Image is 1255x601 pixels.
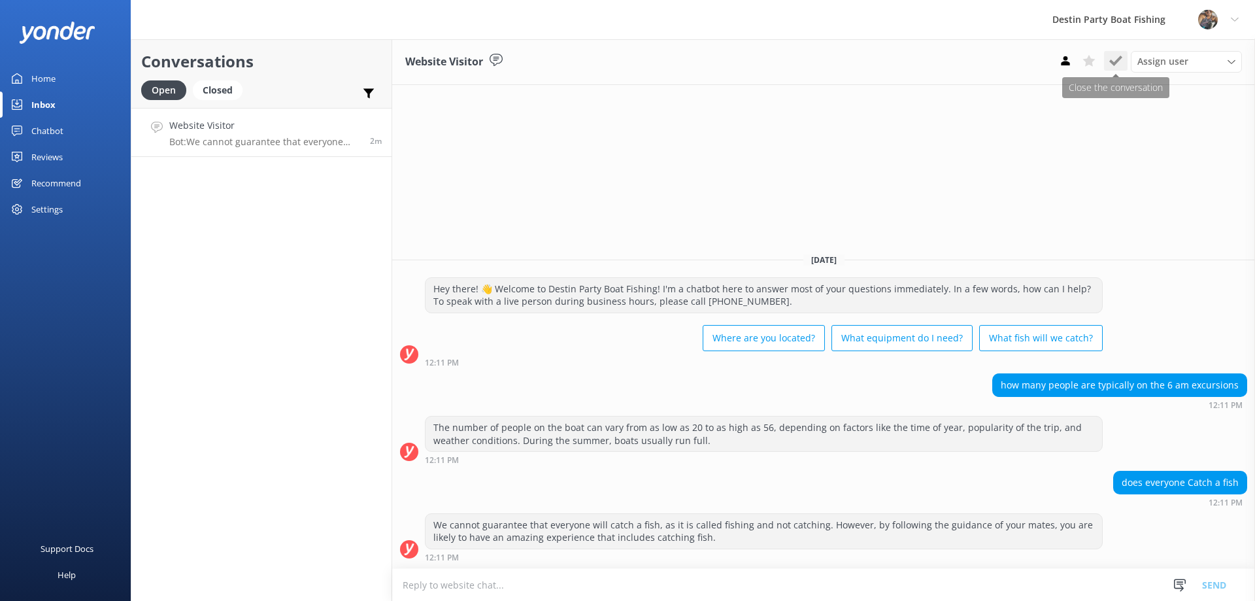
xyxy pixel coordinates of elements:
[31,170,81,196] div: Recommend
[131,108,392,157] a: Website VisitorBot:We cannot guarantee that everyone will catch a fish, as it is called fishing a...
[1209,402,1243,409] strong: 12:11 PM
[425,359,459,367] strong: 12:11 PM
[193,80,243,100] div: Closed
[426,417,1102,451] div: The number of people on the boat can vary from as low as 20 to as high as 56, depending on factor...
[31,118,63,144] div: Chatbot
[41,536,93,562] div: Support Docs
[169,118,360,133] h4: Website Visitor
[425,554,459,562] strong: 12:11 PM
[425,358,1103,367] div: 12:11pm 20-Aug-2025 (UTC -05:00) America/Cancun
[831,325,973,351] button: What equipment do I need?
[31,92,56,118] div: Inbox
[141,82,193,97] a: Open
[979,325,1103,351] button: What fish will we catch?
[193,82,249,97] a: Closed
[426,514,1102,549] div: We cannot guarantee that everyone will catch a fish, as it is called fishing and not catching. Ho...
[993,374,1247,396] div: how many people are typically on the 6 am excursions
[405,54,483,71] h3: Website Visitor
[425,456,459,464] strong: 12:11 PM
[31,144,63,170] div: Reviews
[425,553,1103,562] div: 12:11pm 20-Aug-2025 (UTC -05:00) America/Cancun
[141,49,382,74] h2: Conversations
[703,325,825,351] button: Where are you located?
[426,278,1102,313] div: Hey there! 👋 Welcome to Destin Party Boat Fishing! I'm a chatbot here to answer most of your ques...
[20,22,95,43] img: yonder-white-logo.png
[1198,10,1218,29] img: 250-1666038197.jpg
[425,455,1103,464] div: 12:11pm 20-Aug-2025 (UTC -05:00) America/Cancun
[1113,498,1247,507] div: 12:11pm 20-Aug-2025 (UTC -05:00) America/Cancun
[803,254,845,266] span: [DATE]
[1114,472,1247,494] div: does everyone Catch a fish
[370,135,382,146] span: 12:11pm 20-Aug-2025 (UTC -05:00) America/Cancun
[1131,51,1242,72] div: Assign User
[992,400,1247,409] div: 12:11pm 20-Aug-2025 (UTC -05:00) America/Cancun
[31,196,63,222] div: Settings
[169,136,360,148] p: Bot: We cannot guarantee that everyone will catch a fish, as it is called fishing and not catchin...
[31,65,56,92] div: Home
[1137,54,1188,69] span: Assign user
[1209,499,1243,507] strong: 12:11 PM
[58,562,76,588] div: Help
[141,80,186,100] div: Open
